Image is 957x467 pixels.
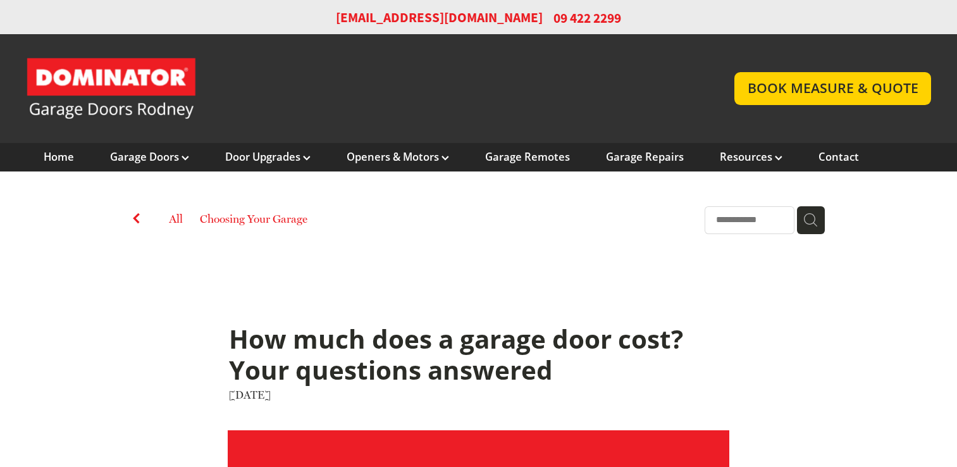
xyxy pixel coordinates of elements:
[229,387,728,403] div: [DATE]
[485,150,570,164] a: Garage Remotes
[44,150,74,164] a: Home
[336,9,543,27] a: [EMAIL_ADDRESS][DOMAIN_NAME]
[169,212,183,225] a: All
[553,9,621,27] span: 09 422 2299
[720,150,782,164] a: Resources
[110,150,189,164] a: Garage Doors
[818,150,859,164] a: Contact
[229,324,728,387] h1: How much does a garage door cost? Your questions answered
[347,150,449,164] a: Openers & Motors
[734,72,931,104] a: BOOK MEASURE & QUOTE
[225,150,311,164] a: Door Upgrades
[606,150,684,164] a: Garage Repairs
[200,211,307,231] a: Choosing Your Garage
